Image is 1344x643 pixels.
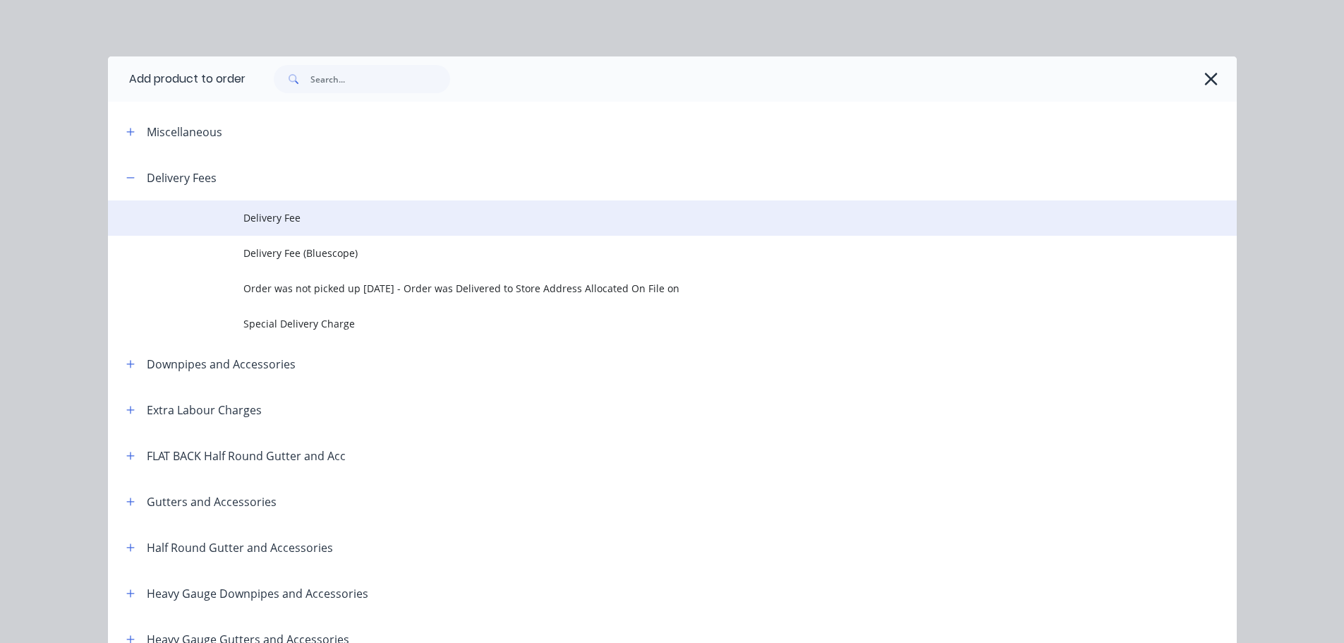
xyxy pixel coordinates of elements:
[147,585,368,602] div: Heavy Gauge Downpipes and Accessories
[147,539,333,556] div: Half Round Gutter and Accessories
[147,447,346,464] div: FLAT BACK Half Round Gutter and Acc
[243,316,1038,331] span: Special Delivery Charge
[310,65,450,93] input: Search...
[108,56,246,102] div: Add product to order
[147,493,277,510] div: Gutters and Accessories
[147,402,262,419] div: Extra Labour Charges
[147,124,222,140] div: Miscellaneous
[147,169,217,186] div: Delivery Fees
[147,356,296,373] div: Downpipes and Accessories
[243,281,1038,296] span: Order was not picked up [DATE] - Order was Delivered to Store Address Allocated On File on
[243,210,1038,225] span: Delivery Fee
[243,246,1038,260] span: Delivery Fee (Bluescope)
